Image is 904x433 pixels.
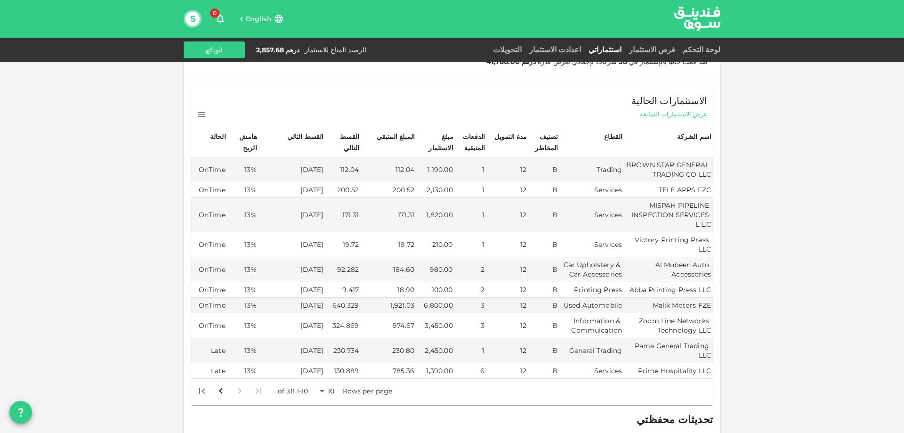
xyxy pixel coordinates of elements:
td: 1 [455,182,487,198]
td: 9.417 [325,282,361,298]
td: 2,450.00 [416,338,455,363]
a: التحويلات [489,45,525,54]
td: 12 [486,257,528,282]
td: Al Mubeen Auto Accessories [624,257,713,282]
td: OnTime [191,182,227,198]
td: BROWN STAR GENERAL TRADING CO LLC [624,157,713,182]
td: 1,390.00 [416,363,455,379]
td: B [528,313,559,338]
td: Victory Printing Press LLC [624,232,713,257]
td: 3 [455,313,487,338]
a: استثماراتي [585,45,625,54]
td: 13% [227,313,258,338]
td: 1,190.00 [416,157,455,182]
div: الدفعات المتبقية [456,131,485,154]
td: B [528,282,559,298]
button: S [186,12,200,26]
td: 13% [227,257,258,282]
button: الودائع [184,41,245,58]
td: 13% [227,198,258,232]
div: مبلغ الاستثمار [418,131,453,154]
div: مدة التمويل [494,131,527,142]
td: Prime Hospitality LLC [624,363,713,379]
td: 12 [486,338,528,363]
button: 0 [211,9,230,28]
div: اسم الشركة [677,131,712,142]
td: Services [560,198,624,232]
td: 18.90 [361,282,416,298]
p: 1-10 of 38 [278,386,308,396]
td: General Trading [560,338,624,363]
td: 230.734 [325,338,361,363]
td: 12 [486,157,528,182]
td: Information & Commuication [560,313,624,338]
td: 2 [455,282,487,298]
td: Printing Press [560,282,624,298]
span: تحديثات محفظتي [637,413,713,426]
td: 324.869 [325,313,361,338]
td: [DATE] [258,338,325,363]
td: Late [191,338,227,363]
td: [DATE] [258,363,325,379]
td: 12 [486,363,528,379]
td: OnTime [191,257,227,282]
strong: درهم 41,786.00 [486,57,536,66]
td: OnTime [191,232,227,257]
td: OnTime [191,198,227,232]
td: 19.72 [325,232,361,257]
td: 19.72 [361,232,416,257]
td: 785.36 [361,363,416,379]
div: القسط التالي [326,131,359,154]
td: 12 [486,198,528,232]
td: [DATE] [258,182,325,198]
span: عرض الاستثمارات السابقة [640,110,707,119]
td: 974.67 [361,313,416,338]
div: هامش الربح [229,131,257,154]
div: المبلغ المتبقي [377,131,415,142]
td: 100.00 [416,282,455,298]
td: 13% [227,363,258,379]
td: 3,450.00 [416,313,455,338]
button: question [9,401,32,424]
td: 12 [486,282,528,298]
td: Services [560,363,624,379]
div: درهم 2,857.68 [256,45,299,55]
td: 171.31 [361,198,416,232]
td: 200.52 [325,182,361,198]
td: 3 [455,298,487,313]
td: 171.31 [325,198,361,232]
td: 6,800.00 [416,298,455,313]
td: 1 [455,232,487,257]
div: الحالة [202,131,226,142]
td: [DATE] [258,198,325,232]
div: تصنيف المخاطر [530,131,558,154]
td: 130.889 [325,363,361,379]
td: 12 [486,313,528,338]
td: 640.329 [325,298,361,313]
td: 12 [486,232,528,257]
a: logo [674,0,720,37]
td: 1,820.00 [416,198,455,232]
td: 1 [455,157,487,182]
td: OnTime [191,298,227,313]
td: [DATE] [258,282,325,298]
td: B [528,198,559,232]
td: [DATE] [258,313,325,338]
button: Go to next page [211,382,230,400]
td: B [528,257,559,282]
a: فرص الاستثمار [625,45,679,54]
a: اعدادت الاستثمار [525,45,585,54]
td: 1 [455,338,487,363]
td: [DATE] [258,232,325,257]
td: B [528,298,559,313]
td: Car Upholstery & Car Accessories [560,257,624,282]
td: 12 [486,182,528,198]
td: 980.00 [416,257,455,282]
